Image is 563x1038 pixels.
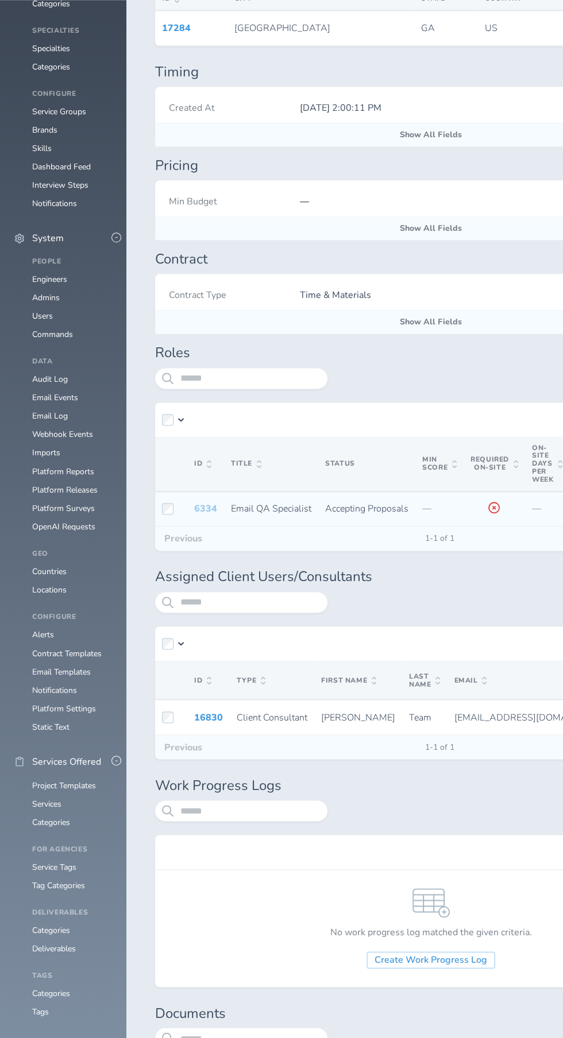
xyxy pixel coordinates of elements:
[32,703,96,714] a: Platform Settings
[32,798,61,809] a: Services
[32,1006,49,1017] a: Tags
[330,927,532,937] h3: No work progress log matched the given criteria.
[471,456,518,472] span: Required On-Site
[32,648,102,659] a: Contract Templates
[32,908,113,916] h4: Deliverables
[32,90,113,98] h4: Configure
[32,106,86,117] a: Service Groups
[169,290,300,300] h4: Contract Type
[32,943,76,954] a: Deliverables
[32,861,76,872] a: Service Tags
[32,924,70,935] a: Categories
[325,502,408,515] span: Accepting Proposals
[32,198,77,209] a: Notifications
[111,756,121,765] button: -
[32,684,77,695] a: Notifications
[32,27,113,35] h4: Specialties
[162,22,191,34] a: 17284
[32,429,93,440] a: Webhook Events
[32,292,60,303] a: Admins
[32,566,67,577] a: Countries
[32,584,67,595] a: Locations
[32,143,52,154] a: Skills
[416,534,464,543] span: 1-1 of 1
[32,61,70,72] a: Categories
[32,780,96,791] a: Project Templates
[32,274,67,285] a: Engineers
[194,711,223,723] a: 16830
[32,180,88,191] a: Interview Steps
[32,629,54,640] a: Alerts
[367,951,495,969] a: Create Work Progress Log
[32,161,91,172] a: Dashboard Feed
[169,103,300,113] h4: Created At
[32,666,91,677] a: Email Templates
[237,711,307,723] span: Client Consultant
[32,721,70,732] a: Static Text
[32,374,68,385] a: Audit Log
[237,676,265,684] span: Type
[32,410,68,421] a: Email Log
[32,880,85,890] a: Tag Categories
[32,816,70,827] a: Categories
[32,613,113,621] h4: Configure
[32,233,64,243] span: System
[416,742,464,752] span: 1-1 of 1
[32,485,98,495] a: Platform Releases
[32,447,60,458] a: Imports
[421,22,435,34] span: GA
[32,987,70,998] a: Categories
[485,22,498,34] span: US
[32,43,70,54] a: Specialties
[321,711,395,723] span: [PERSON_NAME]
[234,22,330,34] span: [GEOGRAPHIC_DATA]
[32,466,94,477] a: Platform Reports
[169,196,300,207] h4: Min Budget
[32,329,73,340] a: Commands
[32,392,78,403] a: Email Events
[32,845,113,853] h4: For Agencies
[32,756,101,766] span: Services Offered
[409,672,440,688] span: Last Name
[532,444,562,484] span: On-Site Days per Week
[422,503,457,514] p: —
[321,676,376,684] span: First Name
[111,233,121,242] button: -
[422,456,457,472] span: Min Score
[32,311,53,322] a: Users
[231,460,261,468] span: Title
[194,676,211,684] span: ID
[194,460,211,468] span: ID
[32,358,113,366] h4: Data
[454,676,487,684] span: Email
[32,125,57,135] a: Brands
[409,711,431,723] span: Team
[32,503,95,514] a: Platform Surveys
[325,459,355,468] span: Status
[155,526,211,551] button: Previous
[32,521,95,532] a: OpenAI Requests
[32,550,113,558] h4: Geo
[194,502,217,515] a: 6334
[231,502,311,515] span: Email QA Specialist
[32,971,113,979] h4: Tags
[532,503,562,514] p: —
[32,258,113,266] h4: People
[155,735,211,759] button: Previous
